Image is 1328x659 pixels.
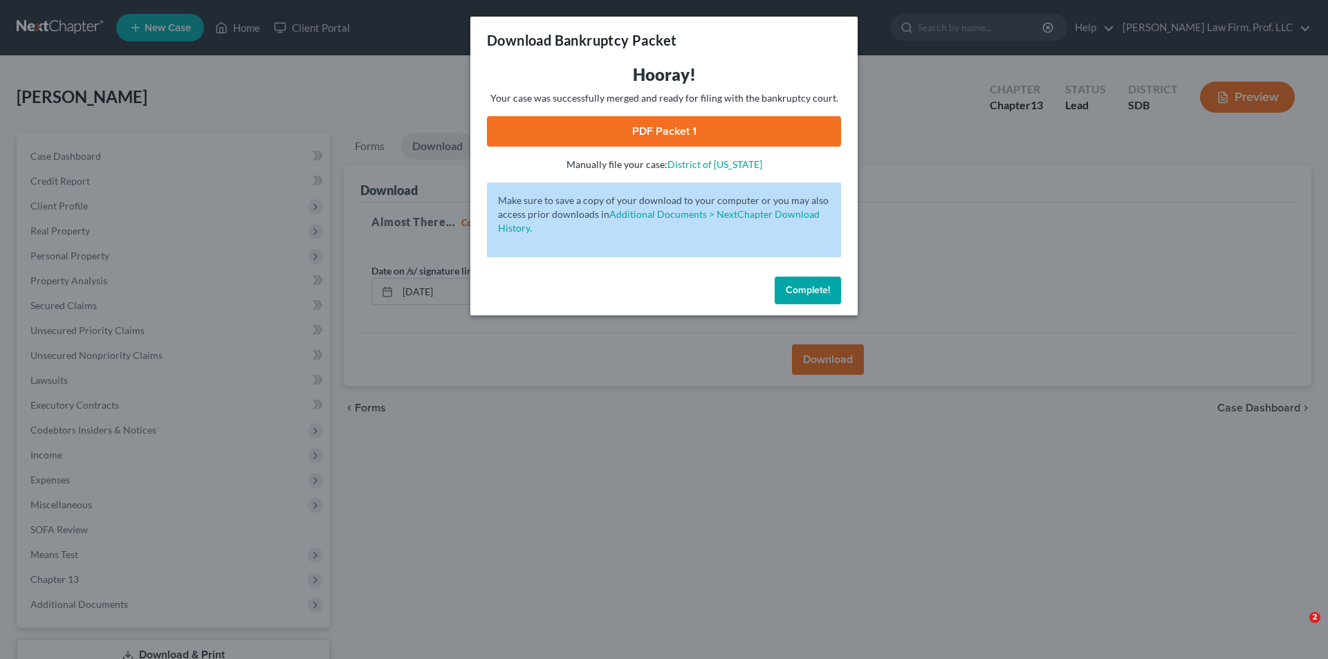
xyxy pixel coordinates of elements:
[487,158,841,171] p: Manually file your case:
[487,116,841,147] a: PDF Packet 1
[487,64,841,86] h3: Hooray!
[487,91,841,105] p: Your case was successfully merged and ready for filing with the bankruptcy court.
[1309,612,1320,623] span: 2
[1281,612,1314,645] iframe: Intercom live chat
[775,277,841,304] button: Complete!
[498,194,830,235] p: Make sure to save a copy of your download to your computer or you may also access prior downloads in
[487,30,676,50] h3: Download Bankruptcy Packet
[498,208,820,234] a: Additional Documents > NextChapter Download History.
[667,158,762,170] a: District of [US_STATE]
[786,284,830,296] span: Complete!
